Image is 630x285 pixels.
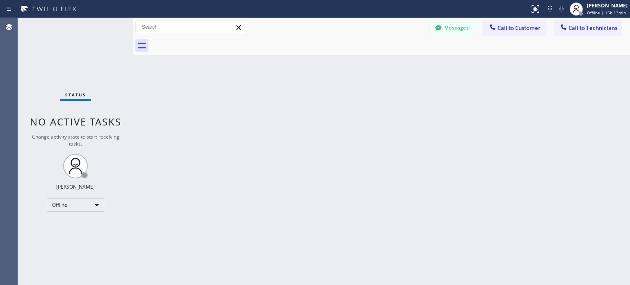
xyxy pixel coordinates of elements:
span: Status [65,92,86,98]
span: Call to Customer [498,24,541,32]
button: Messages [430,20,475,36]
button: Mute [556,3,567,15]
span: Offline | 15h 13min [587,10,626,16]
span: Call to Technicians [568,24,617,32]
input: Search [136,21,246,34]
div: Offline [47,198,104,212]
div: [PERSON_NAME] [587,2,628,9]
div: [PERSON_NAME] [56,183,95,190]
button: Call to Technicians [554,20,622,36]
span: Change activity state to start receiving tasks. [32,133,119,147]
button: Call to Customer [483,20,546,36]
span: No active tasks [30,115,121,128]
